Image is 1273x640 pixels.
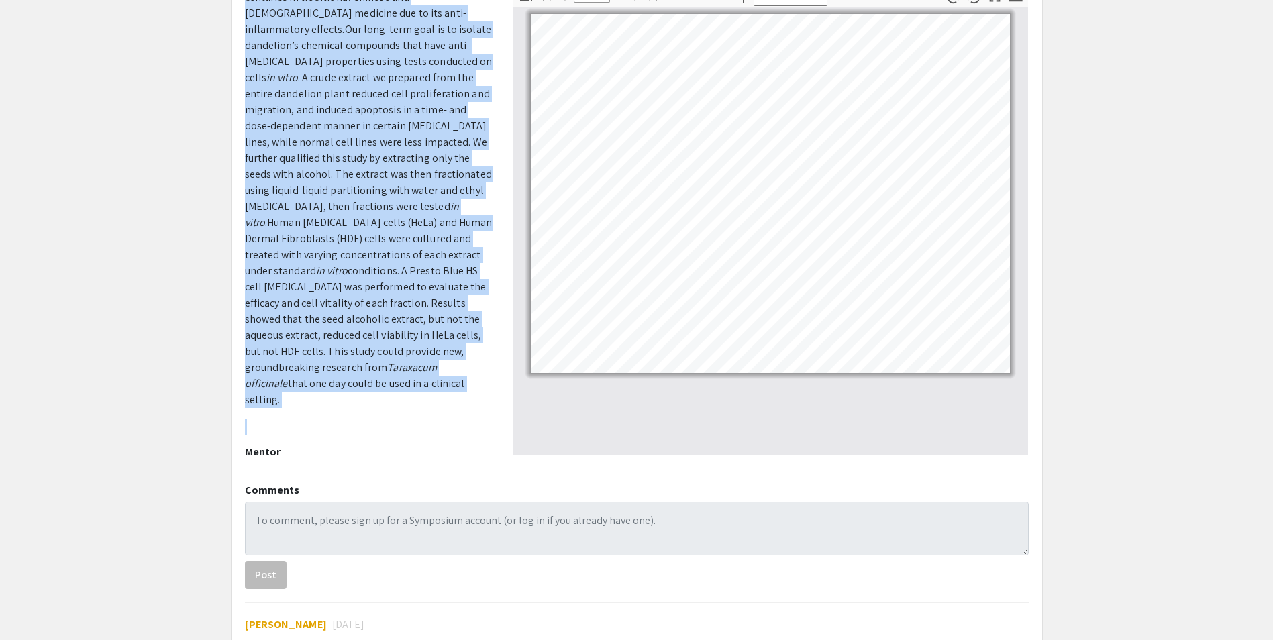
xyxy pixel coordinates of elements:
[245,617,327,631] span: [PERSON_NAME]
[265,215,267,229] span: .
[245,22,493,85] span: Our long-term goal is to isolate dandelion’s chemical compounds that have anti-[MEDICAL_DATA] pro...
[316,264,348,278] em: in vitro
[525,8,1016,379] div: Page 1
[332,617,365,633] span: [DATE]
[245,484,1029,496] h2: Comments
[10,580,57,630] iframe: Chat
[245,199,459,229] em: in vitro
[245,561,287,589] button: Post
[266,70,298,85] em: in vitro
[245,70,492,213] span: . A crude extract we prepared from the entire dandelion plant reduced cell proliferation and migr...
[245,445,493,458] h2: Mentor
